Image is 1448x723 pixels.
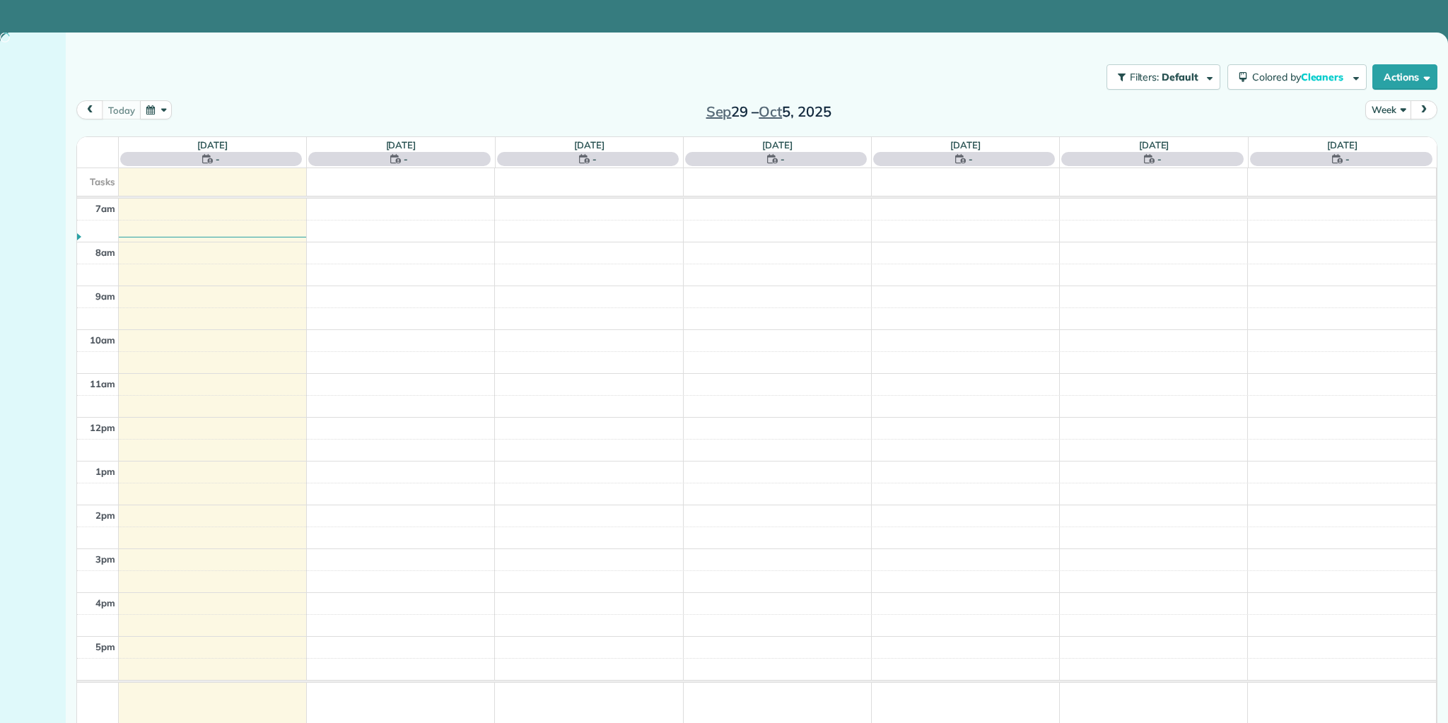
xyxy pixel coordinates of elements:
[592,152,597,166] span: -
[969,152,973,166] span: -
[95,510,115,521] span: 2pm
[1252,71,1348,83] span: Colored by
[706,102,732,120] span: Sep
[95,597,115,609] span: 4pm
[1139,139,1169,151] a: [DATE]
[95,553,115,565] span: 3pm
[950,139,981,151] a: [DATE]
[1130,71,1160,83] span: Filters:
[197,139,228,151] a: [DATE]
[1345,152,1350,166] span: -
[1162,71,1199,83] span: Default
[680,104,857,119] h2: 29 – 5, 2025
[102,100,141,119] button: today
[574,139,605,151] a: [DATE]
[1099,64,1220,90] a: Filters: Default
[404,152,408,166] span: -
[781,152,785,166] span: -
[1327,139,1357,151] a: [DATE]
[1157,152,1162,166] span: -
[762,139,793,151] a: [DATE]
[1365,100,1411,119] button: Week
[1227,64,1367,90] button: Colored byCleaners
[386,139,416,151] a: [DATE]
[1372,64,1437,90] button: Actions
[90,176,115,187] span: Tasks
[1107,64,1220,90] button: Filters: Default
[95,641,115,652] span: 5pm
[1411,100,1437,119] button: next
[90,378,115,389] span: 11am
[95,247,115,258] span: 8am
[76,100,103,119] button: prev
[95,203,115,214] span: 7am
[95,466,115,477] span: 1pm
[1301,71,1346,83] span: Cleaners
[90,334,115,346] span: 10am
[90,422,115,433] span: 12pm
[759,102,782,120] span: Oct
[95,290,115,302] span: 9am
[216,152,220,166] span: -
